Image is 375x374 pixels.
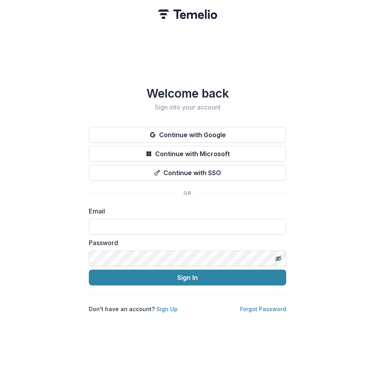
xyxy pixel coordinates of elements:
p: Don't have an account? [89,305,178,313]
h2: Sign into your account [89,104,286,111]
img: Temelio [158,9,217,19]
h1: Welcome back [89,86,286,100]
button: Continue with Google [89,127,286,143]
a: Forgot Password [240,306,286,312]
button: Toggle password visibility [272,252,285,265]
button: Continue with Microsoft [89,146,286,162]
button: Sign In [89,270,286,285]
label: Email [89,206,281,216]
a: Sign Up [156,306,178,312]
button: Continue with SSO [89,165,286,181]
label: Password [89,238,281,247]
